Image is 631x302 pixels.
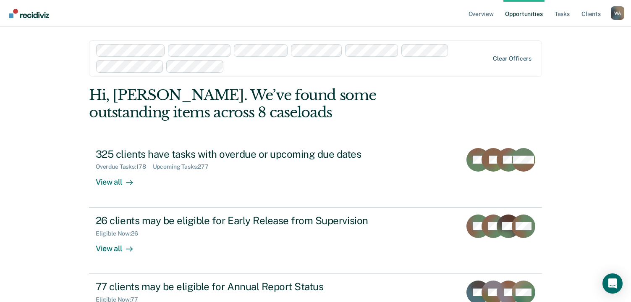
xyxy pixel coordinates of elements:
div: 26 clients may be eligible for Early Release from Supervision [96,215,390,227]
div: Hi, [PERSON_NAME]. We’ve found some outstanding items across 8 caseloads [89,87,451,121]
div: Upcoming Tasks : 277 [153,163,216,170]
img: Recidiviz [9,9,49,18]
div: View all [96,170,143,187]
div: 325 clients have tasks with overdue or upcoming due dates [96,148,390,160]
a: 325 clients have tasks with overdue or upcoming due datesOverdue Tasks:178Upcoming Tasks:277View all [89,141,542,207]
div: Clear officers [493,55,532,62]
div: Open Intercom Messenger [602,273,623,294]
div: Overdue Tasks : 178 [96,163,153,170]
div: 77 clients may be eligible for Annual Report Status [96,281,390,293]
div: View all [96,237,143,253]
div: W A [611,6,624,20]
div: Eligible Now : 26 [96,230,145,237]
a: 26 clients may be eligible for Early Release from SupervisionEligible Now:26View all [89,207,542,274]
button: Profile dropdown button [611,6,624,20]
